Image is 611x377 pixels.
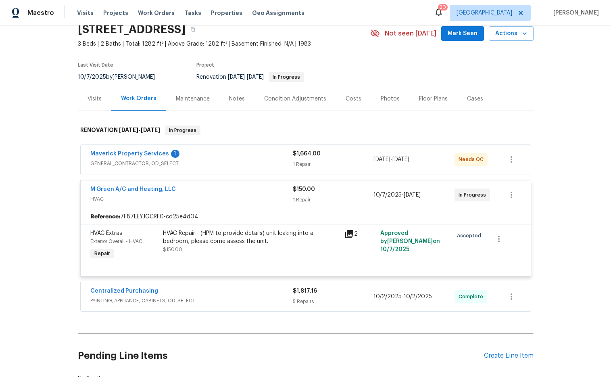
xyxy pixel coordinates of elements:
[467,95,483,103] div: Cases
[163,247,182,252] span: $150.00
[373,192,402,198] span: 10/7/2025
[385,29,436,38] span: Not seen [DATE]
[196,74,304,80] span: Renovation
[550,9,599,17] span: [PERSON_NAME]
[459,191,489,199] span: In Progress
[373,155,409,163] span: -
[119,127,160,133] span: -
[121,94,156,103] div: Work Orders
[186,22,200,37] button: Copy Address
[440,3,446,11] div: 20
[196,63,214,67] span: Project
[293,196,374,204] div: 1 Repair
[373,294,402,300] span: 10/2/2025
[78,74,106,80] span: 10/7/2025
[90,230,122,236] span: HVAC Extras
[27,9,54,17] span: Maestro
[78,117,534,143] div: RENOVATION [DATE]-[DATE]In Progress
[78,337,484,375] h2: Pending Line Items
[404,294,432,300] span: 10/2/2025
[293,186,315,192] span: $150.00
[90,195,293,203] span: HVAC
[90,288,158,294] a: Centralized Purchasing
[228,74,264,80] span: -
[228,74,245,80] span: [DATE]
[269,75,303,80] span: In Progress
[90,159,293,168] span: GENERAL_CONTRACTOR, OD_SELECT
[344,229,376,239] div: 2
[457,9,512,17] span: [GEOGRAPHIC_DATA]
[81,209,531,224] div: 7F87EEYJGCRF0-cd25e4d04
[103,9,128,17] span: Projects
[441,26,484,41] button: Mark Seen
[211,9,242,17] span: Properties
[293,288,317,294] span: $1,817.16
[229,95,245,103] div: Notes
[459,293,486,301] span: Complete
[166,126,200,134] span: In Progress
[293,297,374,306] div: 5 Repairs
[78,40,370,48] span: 3 Beds | 2 Baths | Total: 1282 ft² | Above Grade: 1282 ft² | Basement Finished: N/A | 1983
[293,151,321,157] span: $1,664.00
[184,10,201,16] span: Tasks
[419,95,448,103] div: Floor Plans
[381,95,400,103] div: Photos
[373,157,390,162] span: [DATE]
[373,191,421,199] span: -
[264,95,326,103] div: Condition Adjustments
[90,297,293,305] span: PAINTING, APPLIANCE, CABINETS, OD_SELECT
[489,26,534,41] button: Actions
[346,95,361,103] div: Costs
[176,95,210,103] div: Maintenance
[495,29,527,39] span: Actions
[78,63,113,67] span: Last Visit Date
[77,9,94,17] span: Visits
[457,232,484,240] span: Accepted
[373,293,432,301] span: -
[90,239,142,244] span: Exterior Overall - HVAC
[88,95,102,103] div: Visits
[448,29,478,39] span: Mark Seen
[90,186,176,192] a: M Green A/C and Heating, LLC
[141,127,160,133] span: [DATE]
[380,247,409,252] span: 10/7/2025
[91,249,113,258] span: Repair
[138,9,175,17] span: Work Orders
[80,126,160,135] h6: RENOVATION
[459,155,487,163] span: Needs QC
[484,352,534,360] div: Create Line Item
[392,157,409,162] span: [DATE]
[380,230,440,252] span: Approved by [PERSON_NAME] on
[119,127,138,133] span: [DATE]
[163,229,340,245] div: HVAC Repair - (HPM to provide details) unit leaking into a bedroom, please come assess the unit.
[78,25,186,34] h2: [STREET_ADDRESS]
[404,192,421,198] span: [DATE]
[247,74,264,80] span: [DATE]
[78,72,165,82] div: by [PERSON_NAME]
[252,9,304,17] span: Geo Assignments
[293,160,374,168] div: 1 Repair
[90,213,120,221] b: Reference:
[90,151,169,157] a: Maverick Property Services
[171,150,179,158] div: 1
